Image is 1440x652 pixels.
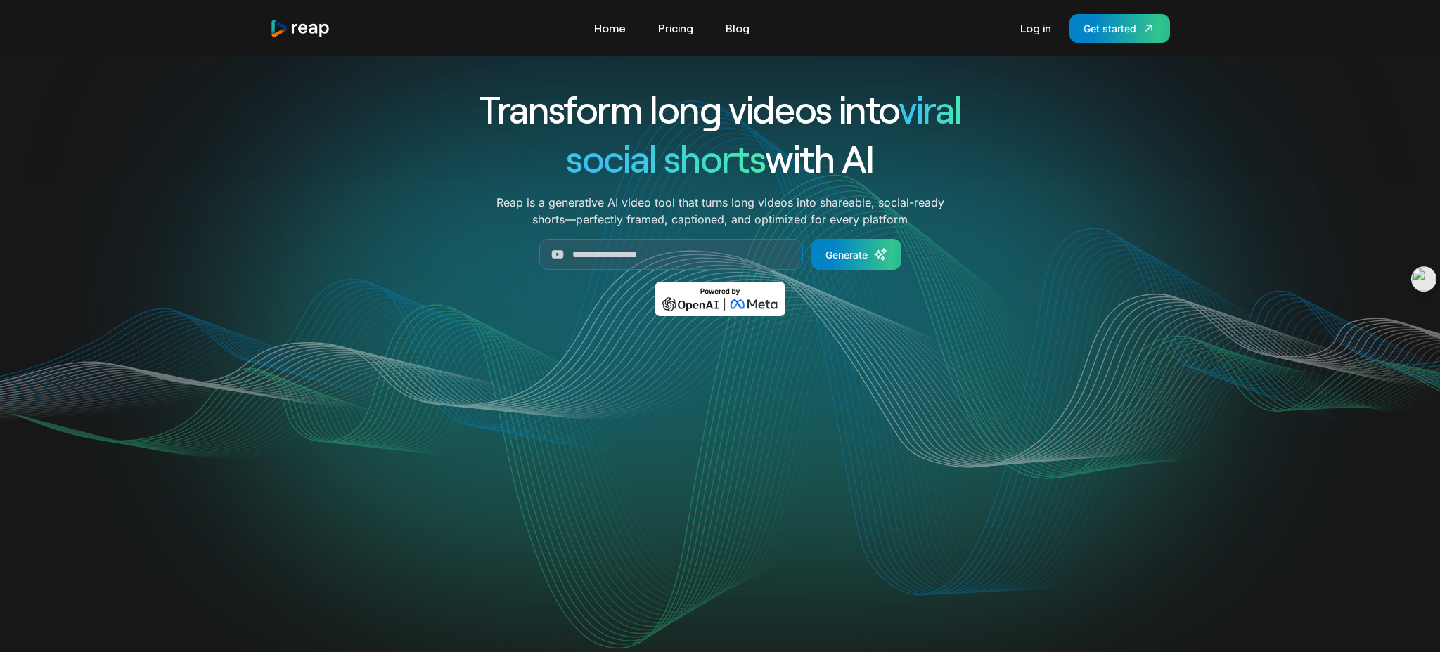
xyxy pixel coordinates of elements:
a: home [270,19,330,38]
p: Reap is a generative AI video tool that turns long videos into shareable, social-ready shorts—per... [496,194,944,228]
a: Pricing [651,17,700,39]
h1: Transform long videos into [427,84,1012,133]
a: Log in [1013,17,1058,39]
h1: with AI [427,133,1012,183]
span: social shorts [566,135,765,181]
div: Generate [825,247,868,262]
a: Generate [811,239,901,270]
a: Home [587,17,633,39]
a: Get started [1069,14,1170,43]
video: Your browser does not support the video tag. [437,337,1003,620]
form: Generate Form [427,239,1012,270]
a: Blog [719,17,757,39]
img: Powered by OpenAI & Meta [655,282,786,316]
img: reap logo [270,19,330,38]
div: Get started [1084,21,1136,36]
span: viral [899,86,961,131]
